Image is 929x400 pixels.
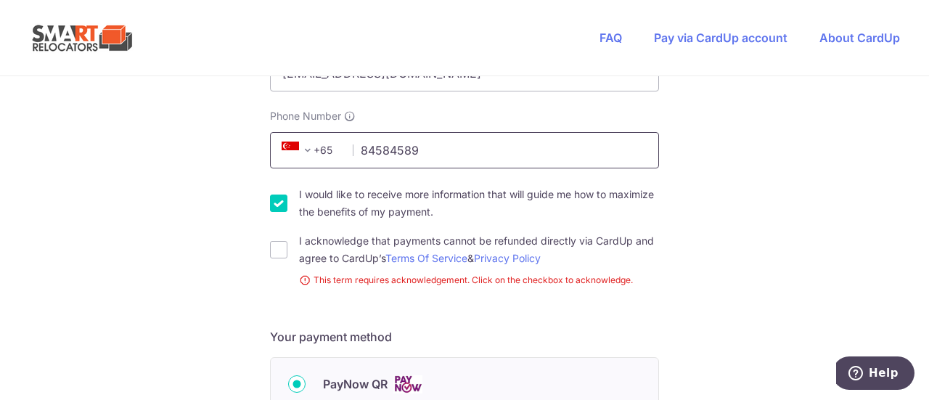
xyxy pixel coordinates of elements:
a: Pay via CardUp account [654,30,787,45]
span: Phone Number [270,109,341,123]
span: +65 [282,142,316,159]
a: FAQ [599,30,622,45]
a: Terms Of Service [385,252,467,264]
small: This term requires acknowledgement. Click on the checkbox to acknowledge. [299,273,659,287]
a: Privacy Policy [474,252,541,264]
img: Cards logo [393,375,422,393]
label: I would like to receive more information that will guide me how to maximize the benefits of my pa... [299,186,659,221]
span: +65 [277,142,343,159]
span: PayNow QR [323,375,388,393]
iframe: Opens a widget where you can find more information [836,356,914,393]
a: About CardUp [819,30,900,45]
div: PayNow QR Cards logo [288,375,641,393]
h5: Your payment method [270,328,659,346]
label: I acknowledge that payments cannot be refunded directly via CardUp and agree to CardUp’s & [299,232,659,267]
